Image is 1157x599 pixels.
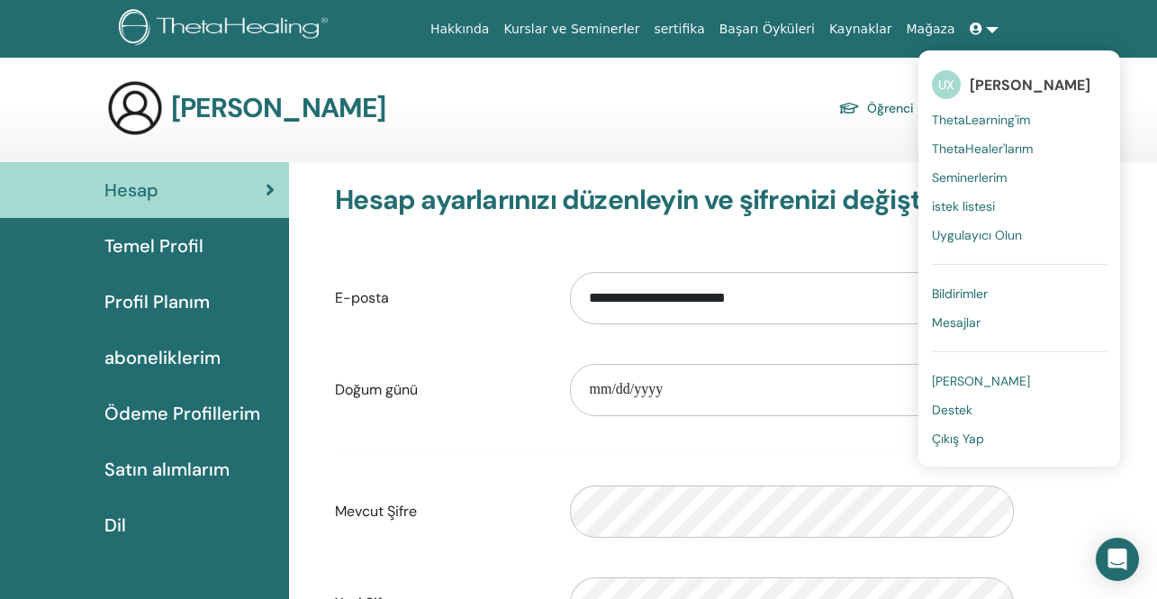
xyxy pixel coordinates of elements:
a: Mağaza [899,13,962,46]
a: Başarı Öyküleri [712,13,822,46]
a: Seminerlerim [932,163,1107,192]
a: Uygulayıcı Olun [932,221,1107,250]
span: istek listesi [932,198,995,214]
span: ThetaHealer'larım [932,141,1033,157]
a: UX[PERSON_NAME] [932,64,1107,105]
span: Hesap [104,177,158,204]
a: Çıkış Yap [932,424,1107,453]
span: Dil [104,512,126,539]
span: Satın alımlarım [104,456,230,483]
span: ThetaLearning'im [932,112,1030,128]
a: istek listesi [932,192,1107,221]
span: Seminerlerim [932,169,1007,186]
span: aboneliklerim [104,344,221,371]
h3: [PERSON_NAME] [171,92,386,124]
a: [PERSON_NAME] [932,367,1107,395]
div: Open Intercom Messenger [1096,538,1139,581]
label: E-posta [321,281,556,315]
span: [PERSON_NAME] [970,76,1090,95]
label: Doğum günü [321,373,556,407]
span: Uygulayıcı Olun [932,227,1022,243]
a: sertifika [646,13,711,46]
span: Destek [932,402,972,418]
span: [PERSON_NAME] [932,373,1030,389]
img: logo.png [119,9,334,50]
img: graduation-cap.svg [838,101,860,116]
a: ThetaLearning'im [932,105,1107,134]
a: Kurslar ve Seminerler [496,13,646,46]
img: generic-user-icon.jpg [106,79,164,137]
span: Ödeme Profillerim [104,400,260,427]
a: Destek [932,395,1107,424]
span: Çıkış Yap [932,431,984,447]
a: ThetaHealer'larım [932,134,1107,163]
a: Mesajlar [932,308,1107,337]
span: Mesajlar [932,314,981,331]
label: Mevcut Şifre [321,495,556,529]
a: Hakkında [423,13,497,46]
span: Bildirimler [932,286,988,302]
span: UX [932,70,961,99]
h3: Hesap ayarlarınızı düzenleyin ve şifrenizi değiştirin [335,184,1014,216]
span: Profil Planım [104,288,210,315]
a: Bildirimler [932,279,1107,308]
a: Öğrenci Kontrol Paneli [838,95,997,121]
a: Kaynaklar [822,13,899,46]
span: Temel Profil [104,232,203,259]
